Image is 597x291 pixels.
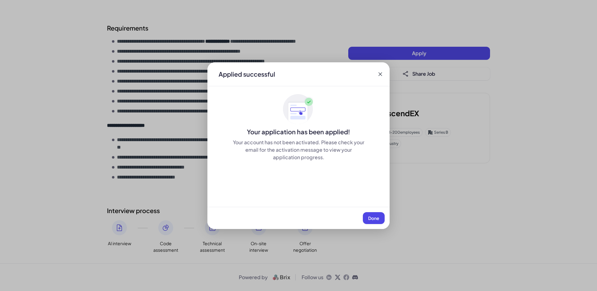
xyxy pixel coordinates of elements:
span: Done [368,215,379,221]
div: Applied successful [219,70,275,79]
img: ApplyedMaskGroup3.svg [283,94,314,125]
div: Your account has not been activated. Please check your email for the activation message to view y... [232,139,365,161]
div: Your application has been applied! [207,127,390,136]
button: Done [363,212,385,224]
